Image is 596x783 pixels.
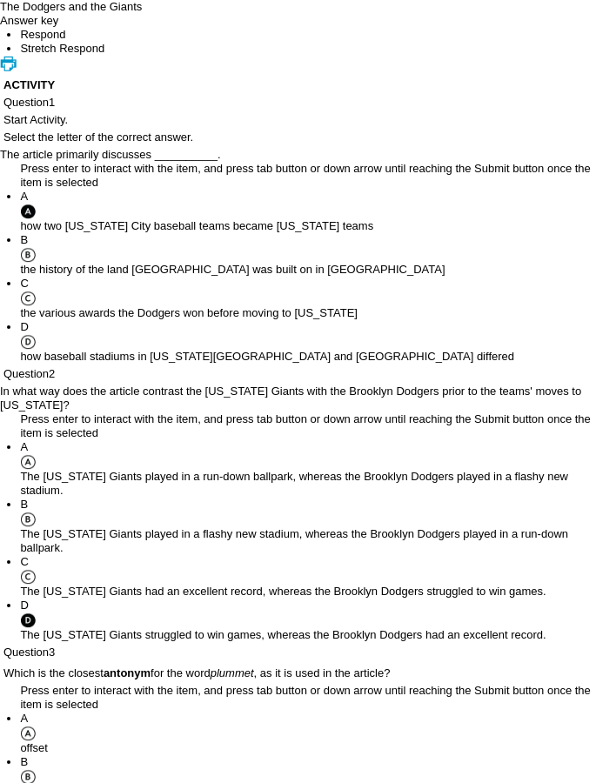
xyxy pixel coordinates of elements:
[20,277,28,290] span: C
[20,555,28,568] span: C
[3,666,593,680] p: Which is the closest for the word , as it is used in the article?
[20,320,596,364] li: how baseball stadiums in [US_STATE][GEOGRAPHIC_DATA] and [GEOGRAPHIC_DATA] differed
[3,367,593,381] p: Question
[20,440,28,453] span: A
[20,726,35,741] img: A.gif
[49,96,55,109] span: 1
[20,712,596,755] li: offset
[20,712,28,725] span: A
[20,162,590,189] span: Press enter to interact with the item, and press tab button or down arrow until reaching the Subm...
[3,113,68,126] span: Start Activity.
[3,130,593,144] p: Select the letter of the correct answer.
[20,204,35,219] img: A_filled.gif
[20,190,28,203] span: A
[3,96,593,110] p: Question
[20,599,596,642] li: The [US_STATE] Giants struggled to win games, whereas the Brooklyn Dodgers had an excellent record.
[20,277,596,320] li: the various awards the Dodgers won before moving to [US_STATE]
[3,646,593,659] p: Question
[20,684,590,711] span: Press enter to interact with the item, and press tab button or down arrow until reaching the Subm...
[49,367,55,380] span: 2
[20,190,596,233] li: how two [US_STATE] City baseball teams became [US_STATE] teams
[20,247,35,263] img: B.gif
[20,42,596,56] li: This is the Stretch Respond Tab
[20,755,28,768] span: B
[49,646,55,659] span: 3
[20,440,596,498] li: The [US_STATE] Giants played in a run-down ballpark, whereas the Brooklyn Dodgers played in a fla...
[3,78,593,92] h3: ACTIVITY
[211,666,254,679] em: plummet
[20,599,28,612] span: D
[20,233,596,277] li: the history of the land [GEOGRAPHIC_DATA] was built on in [GEOGRAPHIC_DATA]
[20,498,28,511] span: B
[20,412,590,439] span: Press enter to interact with the item, and press tab button or down arrow until reaching the Subm...
[20,569,35,585] img: C.gif
[20,334,35,350] img: D.gif
[20,498,596,555] li: The [US_STATE] Giants played in a flashy new stadium, whereas the Brooklyn Dodgers played in a ru...
[20,233,28,246] span: B
[20,555,596,599] li: The [US_STATE] Giants had an excellent record, whereas the Brooklyn Dodgers struggled to win games.
[20,512,35,527] img: B.gif
[20,291,35,306] img: C.gif
[20,612,35,628] img: D_filled.gif
[20,320,28,333] span: D
[20,454,35,470] img: A.gif
[104,666,151,679] strong: antonym
[20,28,596,42] li: This is the Respond Tab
